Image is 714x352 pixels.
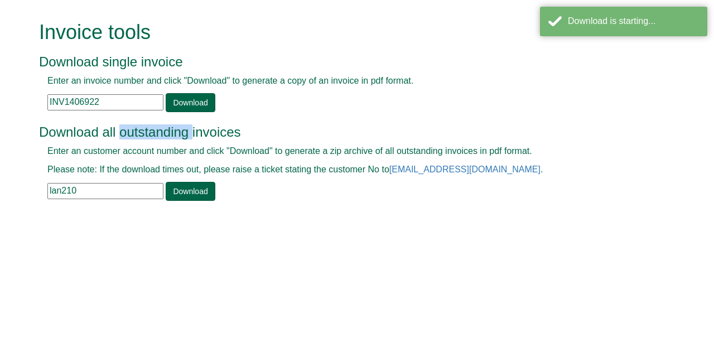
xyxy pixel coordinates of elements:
a: [EMAIL_ADDRESS][DOMAIN_NAME] [389,165,541,174]
h3: Download all outstanding invoices [39,125,650,139]
div: Download is starting... [568,15,699,28]
p: Enter an invoice number and click "Download" to generate a copy of an invoice in pdf format. [47,75,641,88]
input: e.g. BLA02 [47,183,163,199]
p: Please note: If the download times out, please raise a ticket stating the customer No to . [47,163,641,176]
input: e.g. INV1234 [47,94,163,110]
h1: Invoice tools [39,21,650,44]
a: Download [166,93,215,112]
a: Download [166,182,215,201]
h3: Download single invoice [39,55,650,69]
p: Enter an customer account number and click "Download" to generate a zip archive of all outstandin... [47,145,641,158]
